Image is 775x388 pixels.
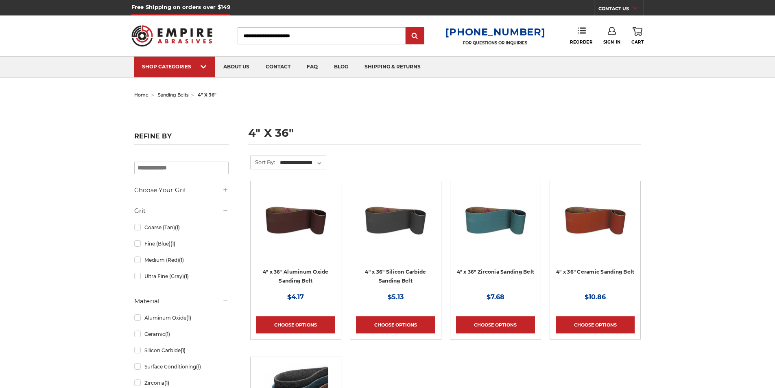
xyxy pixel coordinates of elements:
[258,57,299,77] a: contact
[598,4,644,15] a: CONTACT US
[631,39,644,45] span: Cart
[251,156,275,168] label: Sort By:
[134,92,148,98] a: home
[556,187,635,266] a: 4" x 36" Ceramic Sanding Belt
[356,316,435,333] a: Choose Options
[556,316,635,333] a: Choose Options
[181,347,186,353] span: (1)
[165,331,170,337] span: (1)
[457,269,535,275] a: 4" x 36" Zirconia Sanding Belt
[456,316,535,333] a: Choose Options
[134,360,229,374] a: Surface Conditioning
[164,380,169,386] span: (1)
[570,39,592,45] span: Reorder
[326,57,356,77] a: blog
[134,343,229,357] a: Silicon Carbide
[356,57,429,77] a: shipping & returns
[570,27,592,44] a: Reorder
[184,273,189,279] span: (1)
[186,315,191,321] span: (1)
[585,293,606,301] span: $10.86
[248,127,641,145] h1: 4" x 36"
[134,253,229,267] a: Medium (Red)
[456,187,535,266] a: 4" x 36" Zirconia Sanding Belt
[365,269,426,284] a: 4" x 36" Silicon Carbide Sanding Belt
[134,220,229,235] a: Coarse (Tan)
[563,187,628,252] img: 4" x 36" Ceramic Sanding Belt
[256,187,335,266] a: 4" x 36" Aluminum Oxide Sanding Belt
[407,28,423,44] input: Submit
[287,293,304,301] span: $4.17
[134,132,229,145] h5: Refine by
[198,92,216,98] span: 4" x 36"
[134,206,229,216] h5: Grit
[463,187,528,252] img: 4" x 36" Zirconia Sanding Belt
[142,64,207,70] div: SHOP CATEGORIES
[134,327,229,341] a: Ceramic
[356,187,435,266] a: 4" x 36" Silicon Carbide File Belt
[363,187,428,252] img: 4" x 36" Silicon Carbide File Belt
[299,57,326,77] a: faq
[603,39,621,45] span: Sign In
[556,269,634,275] a: 4" x 36" Ceramic Sanding Belt
[134,311,229,325] a: Aluminum Oxide
[388,293,404,301] span: $5.13
[263,269,329,284] a: 4" x 36" Aluminum Oxide Sanding Belt
[134,185,229,195] h5: Choose Your Grit
[279,157,326,169] select: Sort By:
[256,316,335,333] a: Choose Options
[487,293,504,301] span: $7.68
[215,57,258,77] a: about us
[158,92,188,98] a: sanding belts
[631,27,644,45] a: Cart
[263,187,328,252] img: 4" x 36" Aluminum Oxide Sanding Belt
[175,224,180,230] span: (1)
[445,26,545,38] a: [PHONE_NUMBER]
[445,40,545,46] p: FOR QUESTIONS OR INQUIRIES
[170,241,175,247] span: (1)
[196,364,201,370] span: (1)
[134,296,229,306] h5: Material
[134,237,229,251] a: Fine (Blue)
[179,257,184,263] span: (1)
[134,269,229,283] a: Ultra Fine (Gray)
[131,20,213,52] img: Empire Abrasives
